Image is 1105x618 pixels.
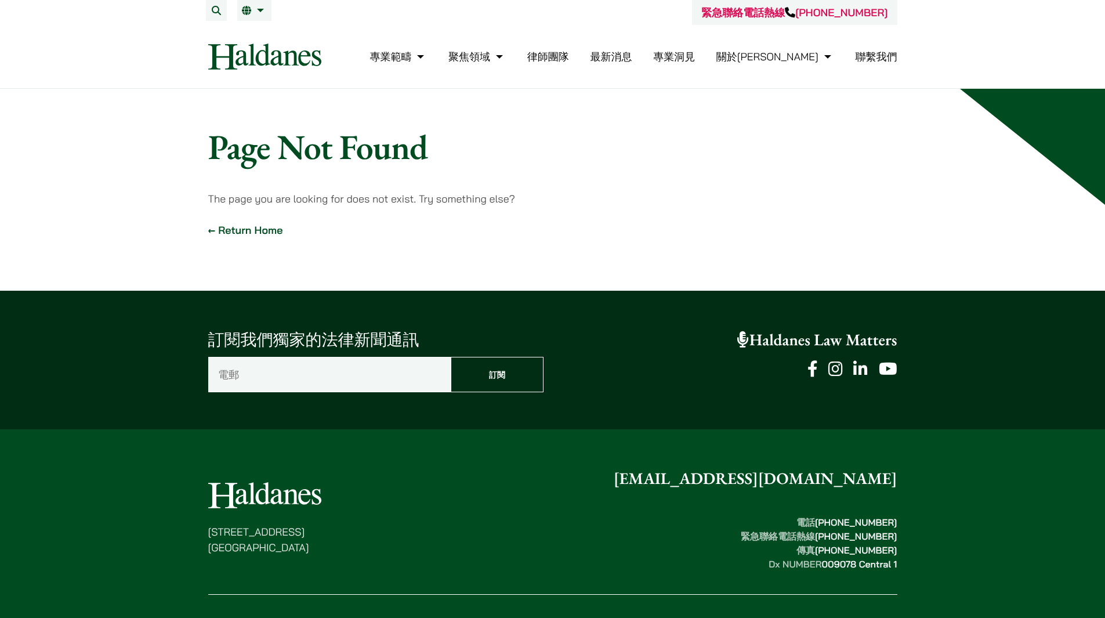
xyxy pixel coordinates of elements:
[451,357,544,392] input: 訂閱
[590,50,632,63] a: 最新消息
[208,223,283,237] a: ← Return Home
[614,468,897,489] a: [EMAIL_ADDRESS][DOMAIN_NAME]
[716,50,834,63] a: 關於何敦
[821,558,897,570] mark: 009078 Central 1
[815,516,897,528] mark: [PHONE_NUMBER]
[741,516,897,570] strong: 電話 緊急聯絡電話熱線 傳真 Dx NUMBER
[815,544,897,556] mark: [PHONE_NUMBER]
[653,50,695,63] a: 專業洞見
[208,191,897,207] p: The page you are looking for does not exist. Try something else?
[208,126,897,168] h1: Page Not Found
[208,44,321,70] img: Logo of Haldanes
[448,50,506,63] a: 聚焦領域
[815,530,897,542] mark: [PHONE_NUMBER]
[737,330,897,350] a: Haldanes Law Matters
[208,524,321,555] p: [STREET_ADDRESS] [GEOGRAPHIC_DATA]
[701,6,887,19] a: 緊急聯絡電話熱線[PHONE_NUMBER]
[208,482,321,508] img: Logo of Haldanes
[369,50,427,63] a: 專業範疇
[208,328,544,352] p: 訂閱我們獨家的法律新聞通訊
[208,357,451,392] input: 電郵
[242,6,267,15] a: 繁
[527,50,569,63] a: 律師團隊
[856,50,897,63] a: 聯繫我們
